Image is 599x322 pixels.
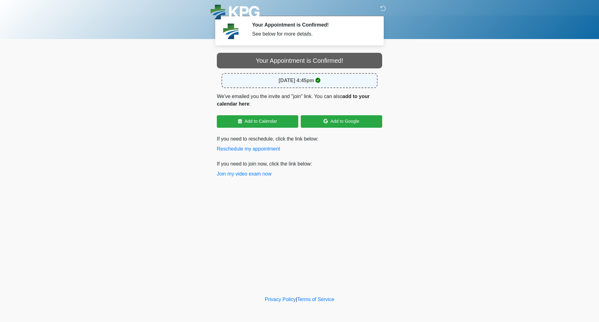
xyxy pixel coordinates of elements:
a: Privacy Policy [265,297,296,302]
img: KPG Healthcare Logo [211,5,260,21]
div: Your Appointment is Confirmed! [217,53,382,68]
strong: [DATE] 4:45pm [279,78,314,83]
a: Add to Google [301,115,382,128]
p: If you need to join now, click the link below: [217,160,382,178]
button: Reschedule my appointment [217,145,280,153]
a: | [296,297,297,302]
button: Join my video exam now [217,170,271,178]
div: See below for more details. [252,30,373,38]
p: If you need to reschedule, click the link below: [217,135,382,153]
img: Agent Avatar [222,22,240,41]
a: Terms of Service [297,297,334,302]
p: We've emailed you the invite and "join" link. You can also : [217,93,382,108]
a: Add to Calendar [217,115,298,128]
